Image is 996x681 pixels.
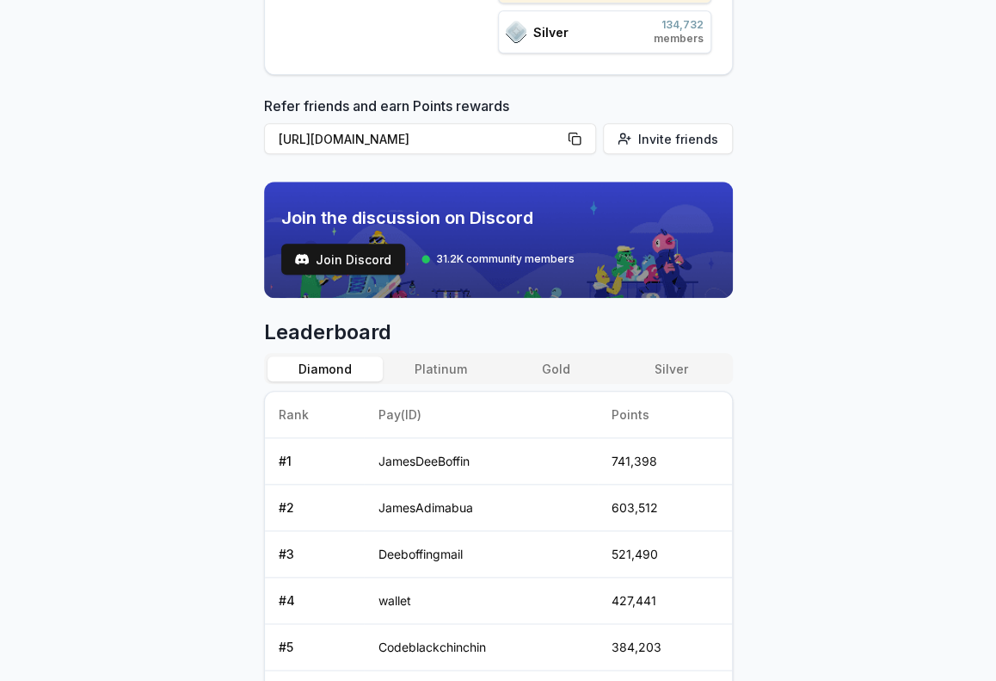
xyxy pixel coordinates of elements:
span: Invite friends [638,130,718,148]
th: Points [598,392,732,438]
td: # 3 [265,531,365,578]
td: wallet [364,578,598,624]
td: 427,441 [598,578,732,624]
img: test [295,252,309,266]
img: discord_banner [264,182,733,298]
button: Invite friends [603,123,733,154]
th: Rank [265,392,365,438]
td: # 1 [265,438,365,485]
th: Pay(ID) [364,392,598,438]
span: Silver [533,23,569,41]
button: Diamond [267,356,383,381]
td: JamesDeeBoffin [364,438,598,485]
span: Leaderboard [264,319,733,346]
button: Silver [613,356,729,381]
span: 134,732 [654,18,704,32]
td: # 2 [265,485,365,531]
td: 521,490 [598,531,732,578]
td: 741,398 [598,438,732,485]
span: members [654,32,704,46]
button: Platinum [383,356,498,381]
span: Join the discussion on Discord [281,206,575,230]
span: Join Discord [316,251,391,269]
td: Codeblackchinchin [364,624,598,671]
button: Join Discord [281,244,405,275]
td: Deeboffingmail [364,531,598,578]
img: ranks_icon [506,21,526,43]
div: Refer friends and earn Points rewards [264,96,733,161]
td: JamesAdimabua [364,485,598,531]
button: Gold [498,356,613,381]
td: 603,512 [598,485,732,531]
td: # 5 [265,624,365,671]
a: testJoin Discord [281,244,405,275]
td: 384,203 [598,624,732,671]
td: # 4 [265,578,365,624]
button: [URL][DOMAIN_NAME] [264,123,596,154]
span: 31.2K community members [436,252,575,266]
